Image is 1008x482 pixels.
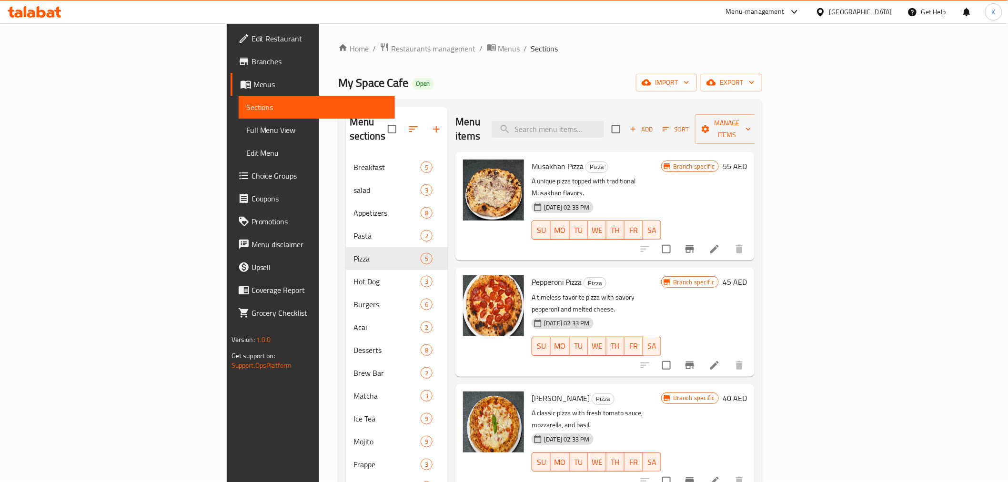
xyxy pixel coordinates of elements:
[628,455,639,469] span: FR
[239,141,395,164] a: Edit Menu
[252,239,387,250] span: Menu disclaimer
[709,360,720,371] a: Edit menu item
[231,27,395,50] a: Edit Restaurant
[421,369,432,378] span: 2
[636,74,697,91] button: import
[421,459,433,470] div: items
[626,122,656,137] span: Add item
[346,224,448,247] div: Pasta2
[723,160,747,173] h6: 55 AED
[628,124,654,135] span: Add
[606,337,625,356] button: TH
[625,337,643,356] button: FR
[532,407,661,431] p: A classic pizza with fresh tomato sauce, mozzarella, and basil.
[421,231,432,241] span: 2
[669,162,718,171] span: Branch specific
[239,119,395,141] a: Full Menu View
[232,359,292,372] a: Support.OpsPlatform
[421,184,433,196] div: items
[574,223,584,237] span: TU
[252,307,387,319] span: Grocery Checklist
[570,337,588,356] button: TU
[708,77,755,89] span: export
[628,339,639,353] span: FR
[421,299,433,310] div: items
[402,118,425,141] span: Sort sections
[353,321,421,333] span: Acai
[678,354,701,377] button: Branch-specific-item
[540,435,593,444] span: [DATE] 02:33 PM
[592,223,603,237] span: WE
[421,413,433,424] div: items
[346,293,448,316] div: Burgers6
[540,319,593,328] span: [DATE] 02:33 PM
[669,278,718,287] span: Branch specific
[353,367,421,379] span: Brew Bar
[421,390,433,402] div: items
[554,339,566,353] span: MO
[606,452,625,472] button: TH
[588,337,606,356] button: WE
[353,184,421,196] span: salad
[421,460,432,469] span: 3
[353,459,421,470] span: Frappe
[346,201,448,224] div: Appetizers8
[574,455,584,469] span: TU
[592,393,614,404] span: Pizza
[346,316,448,339] div: Acai2
[353,276,421,287] span: Hot Dog
[663,124,689,135] span: Sort
[421,392,432,401] span: 3
[346,361,448,384] div: Brew Bar2
[353,390,421,402] span: Matcha
[455,115,480,143] h2: Menu items
[353,344,421,356] span: Desserts
[532,337,550,356] button: SU
[231,279,395,301] a: Coverage Report
[574,339,584,353] span: TU
[231,256,395,279] a: Upsell
[421,186,432,195] span: 3
[532,159,584,173] span: Musakhan Pizza
[498,43,520,54] span: Menus
[256,333,271,346] span: 1.0.0
[626,122,656,137] button: Add
[231,187,395,210] a: Coupons
[421,161,433,173] div: items
[625,452,643,472] button: FR
[252,170,387,181] span: Choice Groups
[353,161,421,173] span: Breakfast
[246,101,387,113] span: Sections
[586,161,608,172] span: Pizza
[353,253,421,264] span: Pizza
[829,7,892,17] div: [GEOGRAPHIC_DATA]
[463,392,524,452] img: Margherita Pizza
[610,339,621,353] span: TH
[421,230,433,241] div: items
[353,436,421,447] div: Mojito
[532,391,590,405] span: [PERSON_NAME]
[728,354,751,377] button: delete
[338,72,408,93] span: My Space Cafe
[231,301,395,324] a: Grocery Checklist
[551,221,570,240] button: MO
[463,275,524,336] img: Pepperoni Pizza
[346,339,448,361] div: Desserts8
[346,156,448,179] div: Breakfast5
[584,277,606,289] div: Pizza
[532,452,550,472] button: SU
[421,437,432,446] span: 9
[592,393,615,405] div: Pizza
[588,221,606,240] button: WE
[551,337,570,356] button: MO
[231,233,395,256] a: Menu disclaimer
[536,339,546,353] span: SU
[643,221,661,240] button: SA
[253,79,387,90] span: Menus
[554,223,566,237] span: MO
